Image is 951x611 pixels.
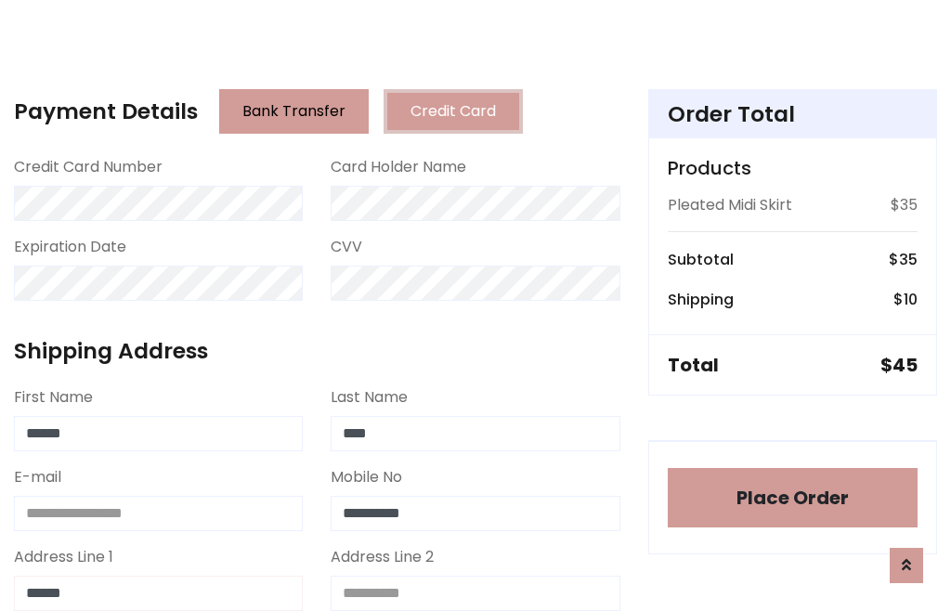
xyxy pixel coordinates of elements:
[384,89,523,134] button: Credit Card
[668,291,734,308] h6: Shipping
[14,466,61,488] label: E-mail
[668,157,918,179] h5: Products
[14,546,113,568] label: Address Line 1
[891,194,918,216] p: $35
[880,354,918,376] h5: $
[219,89,369,134] button: Bank Transfer
[668,101,918,127] h4: Order Total
[14,236,126,258] label: Expiration Date
[904,289,918,310] span: 10
[14,338,620,364] h4: Shipping Address
[668,354,719,376] h5: Total
[331,236,362,258] label: CVV
[14,98,198,124] h4: Payment Details
[331,466,402,488] label: Mobile No
[668,468,918,527] button: Place Order
[331,386,408,409] label: Last Name
[14,386,93,409] label: First Name
[893,291,918,308] h6: $
[668,194,792,216] p: Pleated Midi Skirt
[668,251,734,268] h6: Subtotal
[889,251,918,268] h6: $
[331,156,466,178] label: Card Holder Name
[899,249,918,270] span: 35
[14,156,163,178] label: Credit Card Number
[892,352,918,378] span: 45
[331,546,434,568] label: Address Line 2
